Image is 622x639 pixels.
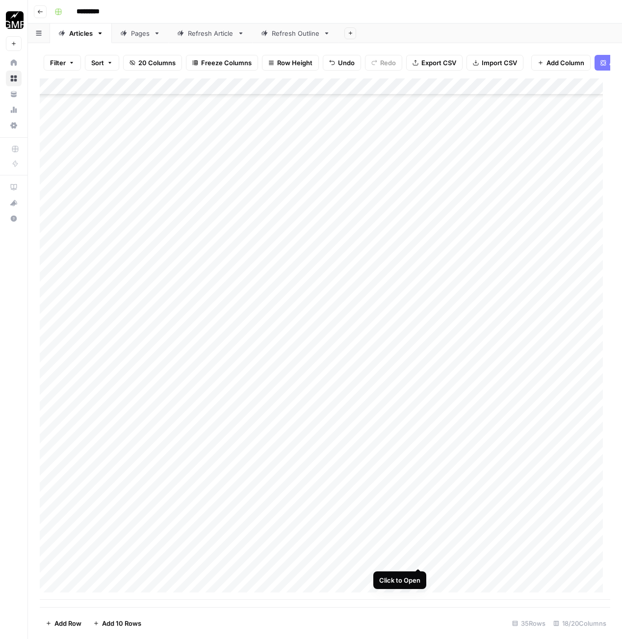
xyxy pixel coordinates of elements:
[277,58,312,68] span: Row Height
[112,24,169,43] a: Pages
[54,618,81,628] span: Add Row
[379,575,420,585] div: Click to Open
[87,615,147,631] button: Add 10 Rows
[138,58,176,68] span: 20 Columns
[6,55,22,71] a: Home
[546,58,584,68] span: Add Column
[6,118,22,133] a: Settings
[91,58,104,68] span: Sort
[6,8,22,32] button: Workspace: Growth Marketing Pro
[365,55,402,71] button: Redo
[50,58,66,68] span: Filter
[508,615,549,631] div: 35 Rows
[6,211,22,226] button: Help + Support
[6,86,22,102] a: Your Data
[6,179,22,195] a: AirOps Academy
[466,55,523,71] button: Import CSV
[6,196,21,210] div: What's new?
[186,55,258,71] button: Freeze Columns
[338,58,355,68] span: Undo
[6,71,22,86] a: Browse
[531,55,591,71] button: Add Column
[272,28,319,38] div: Refresh Outline
[6,11,24,29] img: Growth Marketing Pro Logo
[406,55,463,71] button: Export CSV
[50,24,112,43] a: Articles
[421,58,456,68] span: Export CSV
[201,58,252,68] span: Freeze Columns
[6,195,22,211] button: What's new?
[253,24,338,43] a: Refresh Outline
[85,55,119,71] button: Sort
[123,55,182,71] button: 20 Columns
[6,102,22,118] a: Usage
[131,28,150,38] div: Pages
[482,58,517,68] span: Import CSV
[44,55,81,71] button: Filter
[40,615,87,631] button: Add Row
[380,58,396,68] span: Redo
[102,618,141,628] span: Add 10 Rows
[262,55,319,71] button: Row Height
[549,615,610,631] div: 18/20 Columns
[69,28,93,38] div: Articles
[188,28,233,38] div: Refresh Article
[323,55,361,71] button: Undo
[169,24,253,43] a: Refresh Article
